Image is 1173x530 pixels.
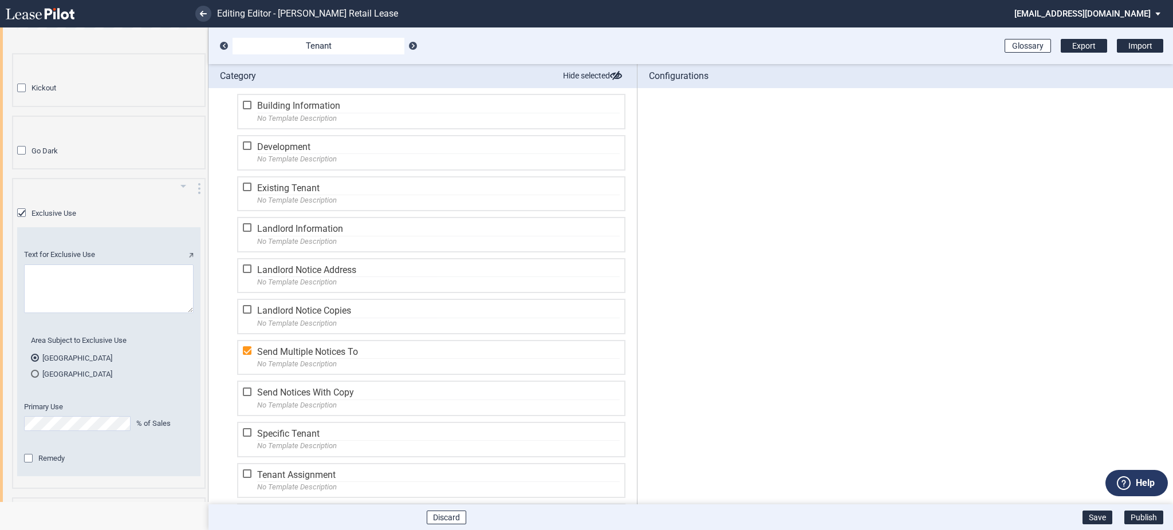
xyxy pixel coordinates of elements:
span: lease.exclusiveUse.hasRemedy [38,454,65,462]
span: Hide selected [563,70,625,82]
span: lease.hasGoDark [32,147,58,155]
div: No Template Description [257,195,620,205]
div: No Template Description [257,276,620,287]
button: Edit Template [176,179,190,193]
div: Send Multiple Notices To || "Editor Template" Send Multiple Notices ToNo Template Description [237,340,625,375]
div: No Template Description [257,318,620,329]
div: Send Multiple Notices To [257,346,620,370]
md-checkbox: Existing Tenant || "Editor Template" [243,182,254,195]
div: Configurations [637,64,1173,88]
div: Send Notices With Copy [257,386,620,410]
span: lease.hasExclusiveUse.scope.partial [42,370,112,378]
button: Save [1083,511,1112,524]
md-checkbox: Specific Tenant || "Editor Template" [243,428,254,440]
div: No Template Description [257,113,620,124]
md-checkbox: Landlord Notice Copies || "Editor Template" [243,304,254,317]
img: popout_long_text.png [188,253,194,258]
label: Help [1136,476,1155,491]
span: Import [1128,41,1152,50]
span: title.exclusiveUse.hasRemedy [24,442,194,453]
div: Landlord Notice Address [257,264,620,288]
md-icon: Move Template [187,183,200,197]
div: No Template Description [257,236,620,247]
div: Building Information [257,100,620,124]
md-checkbox: Remedy [24,453,65,465]
div: Landlord Notice Copies || "Editor Template" Landlord Notice CopiesNo Template Description [237,299,625,334]
div: Building Information || "Editor Template" Building InformationNo Template Description [237,94,625,129]
div: Landlord Information || "Editor Template" Landlord InformationNo Template Description [237,217,625,252]
div: No Template Description [257,400,620,410]
button: Help [1105,470,1168,496]
md-checkbox: Kickout [17,83,56,94]
div: Category [208,64,637,88]
md-checkbox: Send Notices With Copy || "Editor Template" [243,386,254,399]
span: title.exclusiveUse.scope [31,325,187,335]
md-checkbox: Go Dark [17,145,58,157]
div: Landlord Notice Copies [257,304,620,329]
button: Export [1061,39,1107,53]
md-checkbox: Development || "Editor Template" [243,141,254,153]
span: title.exclusiveUse.language [24,239,194,250]
span: lease.hasExclusiveUse.scope.whole [42,354,112,362]
i: arrow_drop_down [176,179,190,193]
div: % of Sales [136,418,194,429]
md-checkbox: Landlord Information || "Editor Template" [243,223,254,235]
div: No Template Description [257,481,620,492]
div: Send Notices With Copy || "Editor Template" Send Notices With CopyNo Template Description [237,381,625,416]
span: lease.exclusiveUse.language [24,250,95,259]
div: No Template Description [257,358,620,369]
div: Specific Tenant || "Editor Template" Specific TenantNo Template Description [237,422,625,457]
button: Discard [427,511,466,524]
button: Publish [1124,511,1163,524]
div: Specific Tenant [257,428,620,452]
md-checkbox: Send Multiple Notices To || "Editor Template" [243,346,254,358]
div: Landlord Notice Address || "Editor Template" Landlord Notice AddressNo Template Description [237,258,625,294]
span: lease.exclusiveUse.primaryPercentage [24,402,63,411]
md-radio-button: Entire Shopping Center [31,353,187,363]
span: title.exclusiveUse.primaryPercentage [24,390,194,401]
div: Tenant [306,41,332,51]
md-checkbox: Tenant Assignment || "Editor Template" [243,469,254,481]
span: title.hasKickout [17,72,200,83]
div: No Template Description [257,153,620,164]
div: Tenant Assignment [257,469,620,493]
span: title.hasExclusiveUse [17,197,200,208]
a: Glossary [1005,39,1051,53]
div: Development [257,141,620,165]
span: lease.hasExclusiveUse.scope [31,336,127,345]
md-checkbox: Exclusive Use [17,208,76,219]
span: lease.hasExclusiveUse [32,209,76,217]
md-checkbox: Landlord Notice Address || "Editor Template" [243,264,254,276]
div: No Template Description [257,440,620,451]
span: title.hasGoDark [17,135,200,145]
md-checkbox: Building Information || "Editor Template" [243,100,254,112]
div: Existing Tenant [257,182,620,206]
div: Tenant Assignment || "Editor Template" Tenant AssignmentNo Template Description [237,463,625,499]
div: Existing Tenant || "Editor Template" Existing TenantNo Template Description [237,176,625,212]
md-select: Category: Tenant [233,38,404,54]
div: Landlord Information [257,223,620,247]
span: lease.hasKickout [32,84,56,92]
md-radio-button: Portion of Shopping Center [31,369,187,379]
div: Development || "Editor Template" DevelopmentNo Template Description [237,135,625,171]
